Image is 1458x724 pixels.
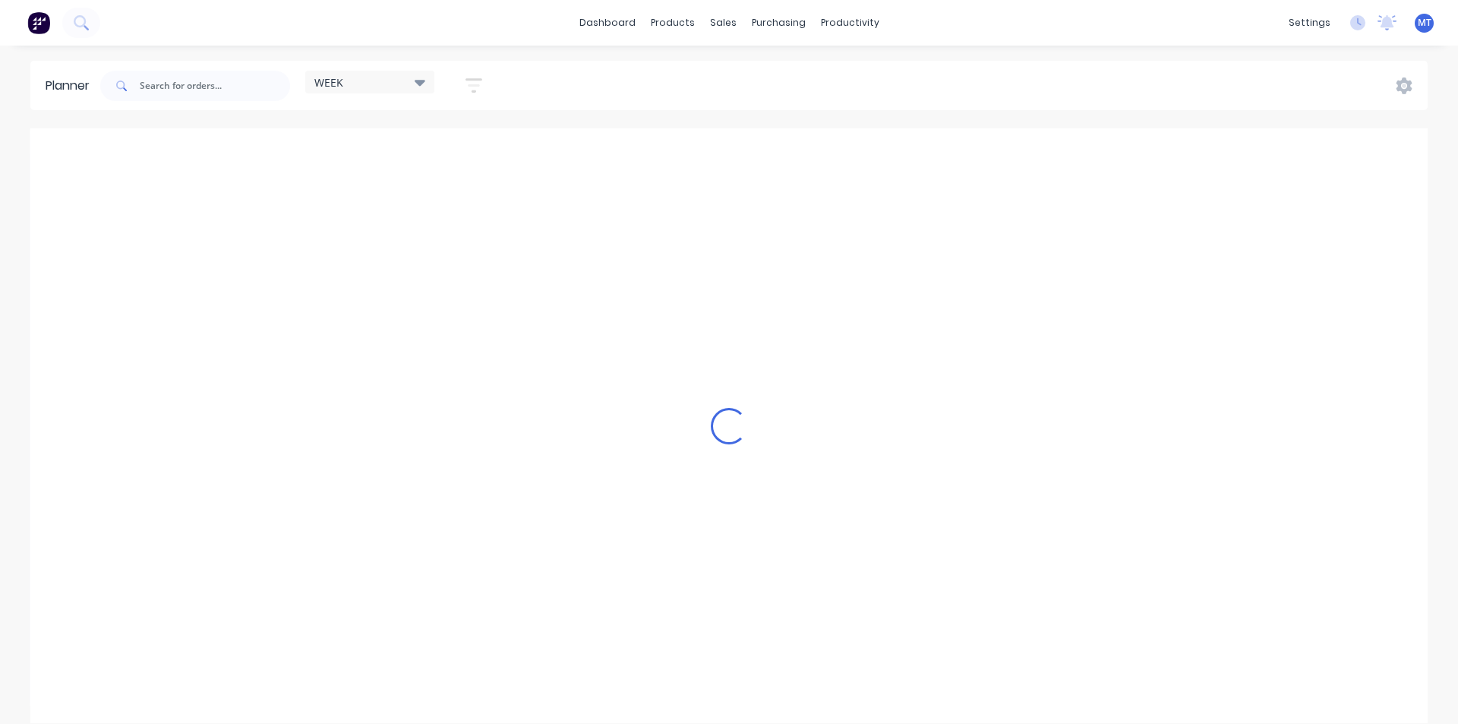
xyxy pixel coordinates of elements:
[702,11,744,34] div: sales
[813,11,887,34] div: productivity
[572,11,643,34] a: dashboard
[1281,11,1338,34] div: settings
[314,74,343,90] span: WEEK
[46,77,97,95] div: Planner
[643,11,702,34] div: products
[1418,16,1431,30] span: MT
[140,71,290,101] input: Search for orders...
[744,11,813,34] div: purchasing
[27,11,50,34] img: Factory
